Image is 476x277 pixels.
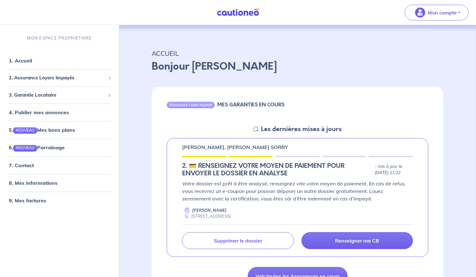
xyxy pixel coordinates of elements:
[152,48,443,59] p: ACCUEIL
[3,177,116,189] div: 8. Mes informations
[261,125,342,133] h5: Les dernières mises à jours
[214,8,262,16] img: Cautioneo
[3,124,116,136] div: 5.NOUVEAUMes bons plans
[3,194,116,207] div: 9. Mes factures
[428,9,457,16] p: Mon compte
[9,145,65,151] a: 6.NOUVEAUParrainage
[3,106,116,119] div: 4. Publier mes annonces
[9,127,75,133] a: 5.NOUVEAUMes bons plans
[405,5,468,20] button: illu_account_valid_menu.svgMon compte
[9,197,46,204] a: 9. Mes factures
[182,180,413,202] p: Votre dossier est prêt à être analysé, renseignez vite votre moyen de paiement. En cas de refus, ...
[415,8,425,18] img: illu_account_valid_menu.svg
[27,35,92,41] p: MON ESPACE PROPRIÉTAIRE
[9,162,34,168] a: 7. Contact
[3,54,116,67] div: 1. Accueil
[182,162,413,177] div: state: CB-IN-PROGRESS, Context: NEW,CHOOSE-CERTIFICATE,RELATIONSHIP,RENTER-DOCUMENTS
[182,232,294,249] a: Supprimer le dossier
[335,237,379,244] p: Renseigner ma CB
[375,163,413,176] p: - mis à jour le [DATE] 11:22
[3,141,116,154] div: 6.NOUVEAUParrainage
[3,159,116,172] div: 7. Contact
[182,162,372,177] h5: 2.︎ 💳 RENSEIGNEZ VOTRE MOYEN DE PAIEMENT POUR ENVOYER LE DOSSIER EN ANALYSE
[167,102,215,108] div: Assurance Loyer Impayé
[9,74,105,82] span: 2. Assurance Loyers Impayés
[3,89,116,101] div: 3. Garantie Locataire
[9,180,57,186] a: 8. Mes informations
[152,59,443,74] p: Bonjour [PERSON_NAME]
[3,72,116,84] div: 2. Assurance Loyers Impayés
[217,102,284,108] h6: MES GARANTIES EN COURS
[9,57,32,64] a: 1. Accueil
[9,109,69,115] a: 4. Publier mes annonces
[182,143,288,151] p: [PERSON_NAME], [PERSON_NAME] SORRY
[214,237,262,244] p: Supprimer le dossier
[9,92,105,99] span: 3. Garantie Locataire
[182,213,231,219] div: [STREET_ADDRESS]
[301,232,413,249] a: Renseigner ma CB
[192,207,227,213] p: [PERSON_NAME]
